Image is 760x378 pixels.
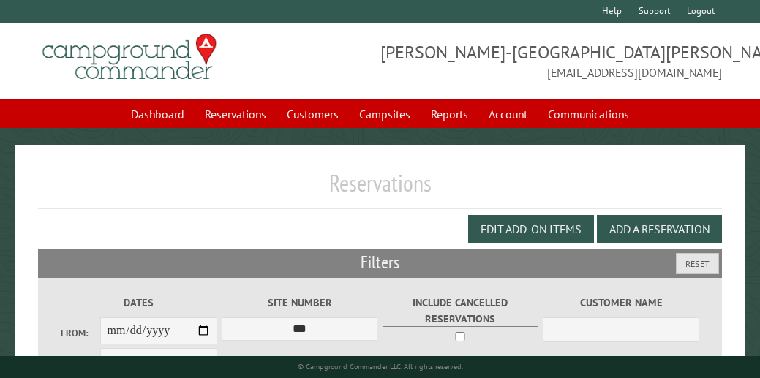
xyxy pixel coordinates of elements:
[298,362,463,371] small: © Campground Commander LLC. All rights reserved.
[61,326,99,340] label: From:
[383,295,538,327] label: Include Cancelled Reservations
[38,29,221,86] img: Campground Commander
[422,100,477,128] a: Reports
[350,100,419,128] a: Campsites
[480,100,536,128] a: Account
[380,40,723,81] span: [PERSON_NAME]-[GEOGRAPHIC_DATA][PERSON_NAME] [EMAIL_ADDRESS][DOMAIN_NAME]
[278,100,347,128] a: Customers
[543,295,699,311] label: Customer Name
[196,100,275,128] a: Reservations
[676,253,719,274] button: Reset
[222,295,377,311] label: Site Number
[38,169,722,209] h1: Reservations
[122,100,193,128] a: Dashboard
[61,295,217,311] label: Dates
[38,249,722,276] h2: Filters
[539,100,638,128] a: Communications
[597,215,722,243] button: Add a Reservation
[468,215,594,243] button: Edit Add-on Items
